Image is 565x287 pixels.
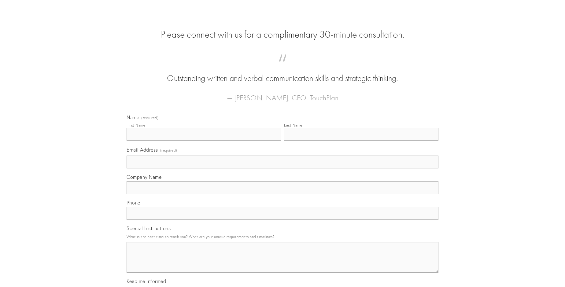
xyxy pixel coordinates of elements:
span: (required) [160,146,177,154]
div: Last Name [284,123,302,127]
span: Phone [127,200,140,206]
span: (required) [141,116,158,120]
span: Company Name [127,174,161,180]
div: First Name [127,123,145,127]
span: “ [136,61,429,72]
span: Keep me informed [127,278,166,284]
p: What is the best time to reach you? What are your unique requirements and timelines? [127,233,438,241]
blockquote: Outstanding written and verbal communication skills and strategic thinking. [136,61,429,84]
figcaption: — [PERSON_NAME], CEO, TouchPlan [136,84,429,104]
span: Name [127,114,139,120]
span: Special Instructions [127,225,171,231]
h2: Please connect with us for a complimentary 30-minute consultation. [127,29,438,40]
span: Email Address [127,147,158,153]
